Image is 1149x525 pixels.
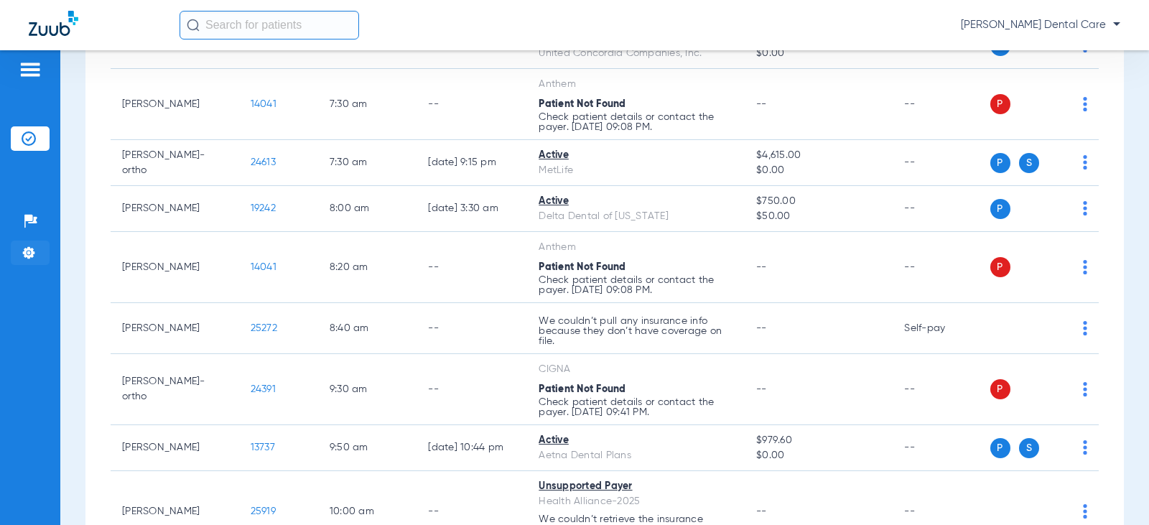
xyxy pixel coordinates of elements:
td: 9:30 AM [318,354,417,425]
span: -- [756,506,767,516]
td: [PERSON_NAME] [111,69,239,140]
span: P [990,257,1010,277]
div: Active [539,148,733,163]
div: CIGNA [539,362,733,377]
td: [PERSON_NAME]-ortho [111,140,239,186]
td: [DATE] 3:30 AM [417,186,527,232]
div: Health Alliance-2025 [539,494,733,509]
span: 19242 [251,203,276,213]
span: Patient Not Found [539,384,625,394]
span: $4,615.00 [756,148,881,163]
td: 8:00 AM [318,186,417,232]
td: -- [893,69,990,140]
span: -- [756,323,767,333]
td: 8:40 AM [318,303,417,354]
span: P [990,438,1010,458]
td: -- [893,354,990,425]
img: Zuub Logo [29,11,78,36]
div: Active [539,194,733,209]
img: group-dot-blue.svg [1083,260,1087,274]
span: 25919 [251,506,276,516]
td: Self-pay [893,303,990,354]
p: We couldn’t pull any insurance info because they don’t have coverage on file. [539,316,733,346]
img: group-dot-blue.svg [1083,97,1087,111]
td: -- [893,232,990,303]
span: 25272 [251,323,277,333]
td: -- [893,186,990,232]
td: -- [893,140,990,186]
td: -- [893,425,990,471]
p: Check patient details or contact the payer. [DATE] 09:08 PM. [539,275,733,295]
div: MetLife [539,163,733,178]
td: -- [417,354,527,425]
img: group-dot-blue.svg [1083,382,1087,396]
span: P [990,153,1010,173]
td: [PERSON_NAME]-ortho [111,354,239,425]
td: -- [417,232,527,303]
img: group-dot-blue.svg [1083,201,1087,215]
span: $0.00 [756,163,881,178]
span: $0.00 [756,448,881,463]
span: 14041 [251,99,276,109]
span: $750.00 [756,194,881,209]
p: Check patient details or contact the payer. [DATE] 09:41 PM. [539,397,733,417]
span: [PERSON_NAME] Dental Care [961,18,1120,32]
td: [DATE] 10:44 PM [417,425,527,471]
span: -- [756,262,767,272]
span: 24391 [251,384,276,394]
td: -- [417,69,527,140]
img: group-dot-blue.svg [1083,155,1087,169]
span: P [990,379,1010,399]
td: 7:30 AM [318,140,417,186]
td: 7:30 AM [318,69,417,140]
div: Active [539,433,733,448]
td: [PERSON_NAME] [111,303,239,354]
td: 8:20 AM [318,232,417,303]
span: Patient Not Found [539,262,625,272]
span: P [990,199,1010,219]
img: group-dot-blue.svg [1083,321,1087,335]
span: $979.60 [756,433,881,448]
span: -- [756,384,767,394]
span: 14041 [251,262,276,272]
span: $0.00 [756,46,881,61]
span: 13737 [251,442,275,452]
div: United Concordia Companies, Inc. [539,46,733,61]
td: -- [417,303,527,354]
div: Anthem [539,240,733,255]
td: 9:50 AM [318,425,417,471]
td: [PERSON_NAME] [111,425,239,471]
td: [PERSON_NAME] [111,232,239,303]
span: S [1019,438,1039,458]
img: group-dot-blue.svg [1083,440,1087,455]
img: Search Icon [187,19,200,32]
td: [DATE] 9:15 PM [417,140,527,186]
img: hamburger-icon [19,61,42,78]
div: Delta Dental of [US_STATE] [539,209,733,224]
span: 24613 [251,157,276,167]
div: Unsupported Payer [539,479,733,494]
div: Anthem [539,77,733,92]
p: Check patient details or contact the payer. [DATE] 09:08 PM. [539,112,733,132]
img: group-dot-blue.svg [1083,504,1087,519]
span: $50.00 [756,209,881,224]
td: [PERSON_NAME] [111,186,239,232]
span: P [990,94,1010,114]
input: Search for patients [180,11,359,40]
span: -- [756,99,767,109]
span: S [1019,153,1039,173]
span: Patient Not Found [539,99,625,109]
div: Aetna Dental Plans [539,448,733,463]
